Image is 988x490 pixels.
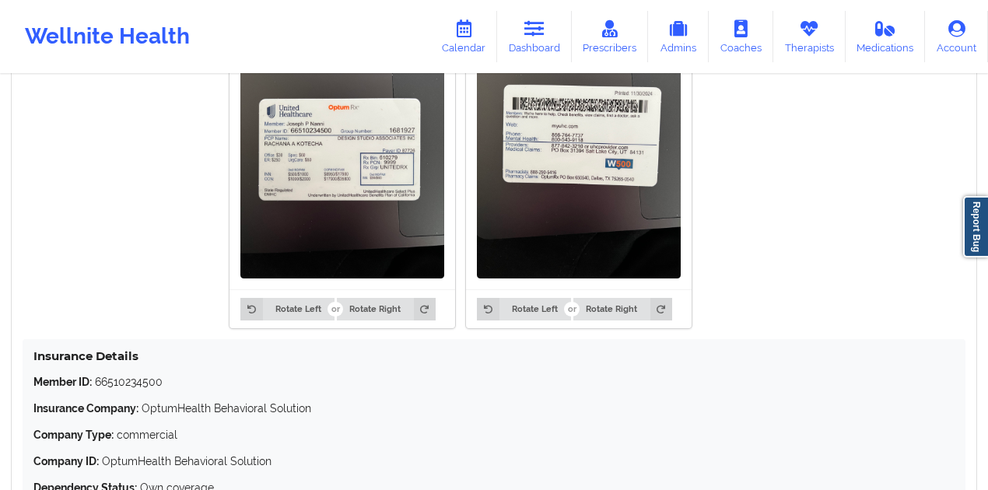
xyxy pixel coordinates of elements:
[33,348,955,363] h4: Insurance Details
[33,429,114,441] strong: Company Type:
[648,11,709,62] a: Admins
[33,455,99,467] strong: Company ID:
[925,11,988,62] a: Account
[430,11,497,62] a: Calendar
[963,196,988,257] a: Report Bug
[33,402,138,415] strong: Insurance Company:
[477,7,681,278] img: Joseph Nanni
[337,298,436,320] button: Rotate Right
[497,11,572,62] a: Dashboard
[709,11,773,62] a: Coaches
[477,298,570,320] button: Rotate Left
[33,376,92,388] strong: Member ID:
[573,298,672,320] button: Rotate Right
[33,427,955,443] p: commercial
[572,11,649,62] a: Prescribers
[33,453,955,469] p: OptumHealth Behavioral Solution
[240,298,334,320] button: Rotate Left
[846,11,926,62] a: Medications
[33,374,955,390] p: 66510234500
[773,11,846,62] a: Therapists
[33,401,955,416] p: OptumHealth Behavioral Solution
[240,7,444,278] img: Joseph Nanni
